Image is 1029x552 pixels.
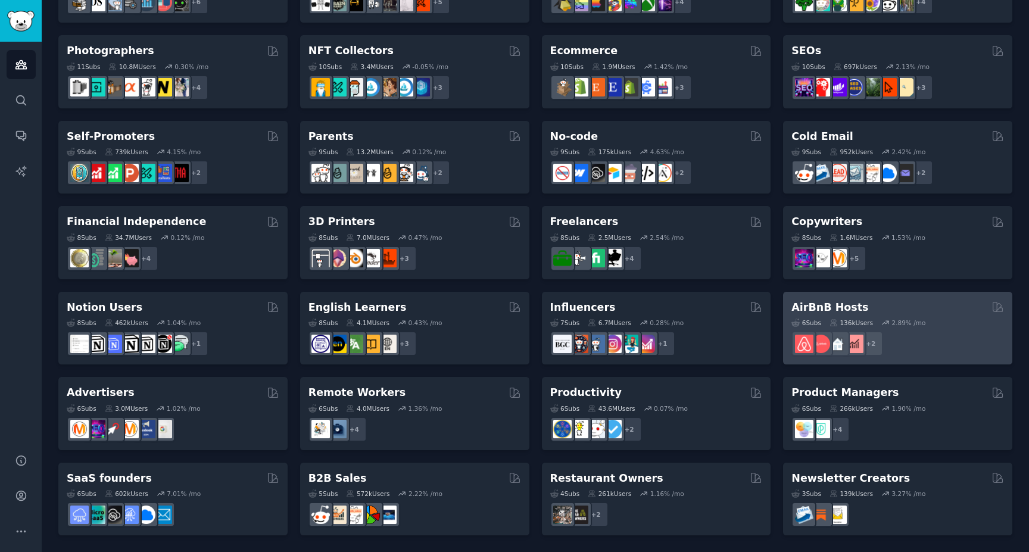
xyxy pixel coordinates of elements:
[308,214,375,229] h2: 3D Printers
[667,160,692,185] div: + 2
[70,420,89,438] img: marketing
[67,63,100,71] div: 11 Sub s
[311,420,330,438] img: RemoteJobs
[878,164,897,182] img: B2BSaaS
[167,404,201,413] div: 1.02 % /mo
[550,300,616,315] h2: Influencers
[791,300,868,315] h2: AirBnB Hosts
[603,335,622,353] img: InstagramMarketing
[550,489,580,498] div: 4 Sub s
[67,319,96,327] div: 8 Sub s
[183,331,208,356] div: + 1
[620,78,638,96] img: reviewmyshopify
[308,385,406,400] h2: Remote Workers
[795,335,813,353] img: airbnb_hosts
[603,420,622,438] img: getdisciplined
[328,420,347,438] img: work
[137,420,155,438] img: FacebookAds
[891,319,925,327] div: 2.89 % /mo
[828,506,847,524] img: Newsletters
[587,335,605,353] img: Instagram
[795,506,813,524] img: Emailmarketing
[812,78,830,96] img: TechSEO
[346,489,389,498] div: 572k Users
[308,63,342,71] div: 10 Sub s
[830,319,873,327] div: 136k Users
[346,319,389,327] div: 4.1M Users
[412,63,448,71] div: -0.05 % /mo
[588,233,631,242] div: 2.5M Users
[308,43,394,58] h2: NFT Collectors
[588,404,635,413] div: 43.6M Users
[791,404,821,413] div: 6 Sub s
[346,404,389,413] div: 4.0M Users
[550,43,618,58] h2: Ecommerce
[67,385,135,400] h2: Advertisers
[67,300,142,315] h2: Notion Users
[133,246,158,271] div: + 4
[791,233,821,242] div: 8 Sub s
[891,148,925,156] div: 2.42 % /mo
[104,249,122,267] img: Fire
[308,404,338,413] div: 6 Sub s
[550,63,584,71] div: 10 Sub s
[120,420,139,438] img: advertising
[378,78,397,96] img: CryptoArt
[311,506,330,524] img: sales
[550,148,580,156] div: 9 Sub s
[345,164,363,182] img: beyondthebump
[891,233,925,242] div: 1.53 % /mo
[67,233,96,242] div: 8 Sub s
[328,164,347,182] img: SingleParents
[87,78,105,96] img: streetphotography
[154,420,172,438] img: googleads
[812,506,830,524] img: Substack
[137,78,155,96] img: canon
[409,404,442,413] div: 1.36 % /mo
[550,129,598,144] h2: No-code
[87,420,105,438] img: SEO
[588,148,631,156] div: 175k Users
[845,78,863,96] img: SEO_cases
[570,164,588,182] img: webflow
[795,78,813,96] img: SEO_Digital_Marketing
[587,164,605,182] img: NoCodeSaaS
[791,63,825,71] div: 10 Sub s
[845,335,863,353] img: AirBnBInvesting
[308,233,338,242] div: 8 Sub s
[105,404,148,413] div: 3.0M Users
[342,417,367,442] div: + 4
[588,319,631,327] div: 6.7M Users
[908,75,933,100] div: + 3
[862,78,880,96] img: Local_SEO
[104,164,122,182] img: selfpromotion
[67,214,206,229] h2: Financial Independence
[67,43,154,58] h2: Photographers
[167,319,201,327] div: 1.04 % /mo
[67,489,96,498] div: 6 Sub s
[825,417,850,442] div: + 4
[620,335,638,353] img: influencermarketing
[328,335,347,353] img: EnglishLearning
[412,148,446,156] div: 0.12 % /mo
[425,160,450,185] div: + 2
[308,300,407,315] h2: English Learners
[120,335,139,353] img: NotionGeeks
[791,385,899,400] h2: Product Managers
[650,489,684,498] div: 1.16 % /mo
[378,506,397,524] img: B_2_B_Selling_Tips
[895,78,913,96] img: The_SEO
[617,246,642,271] div: + 4
[587,420,605,438] img: productivity
[7,11,35,32] img: GummySearch logo
[328,506,347,524] img: salestechniques
[378,164,397,182] img: NewParents
[570,335,588,353] img: socialmedia
[104,420,122,438] img: PPC
[345,78,363,96] img: NFTmarket
[570,420,588,438] img: lifehacks
[311,164,330,182] img: daddit
[120,506,139,524] img: SaaSSales
[70,78,89,96] img: analog
[87,335,105,353] img: notioncreations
